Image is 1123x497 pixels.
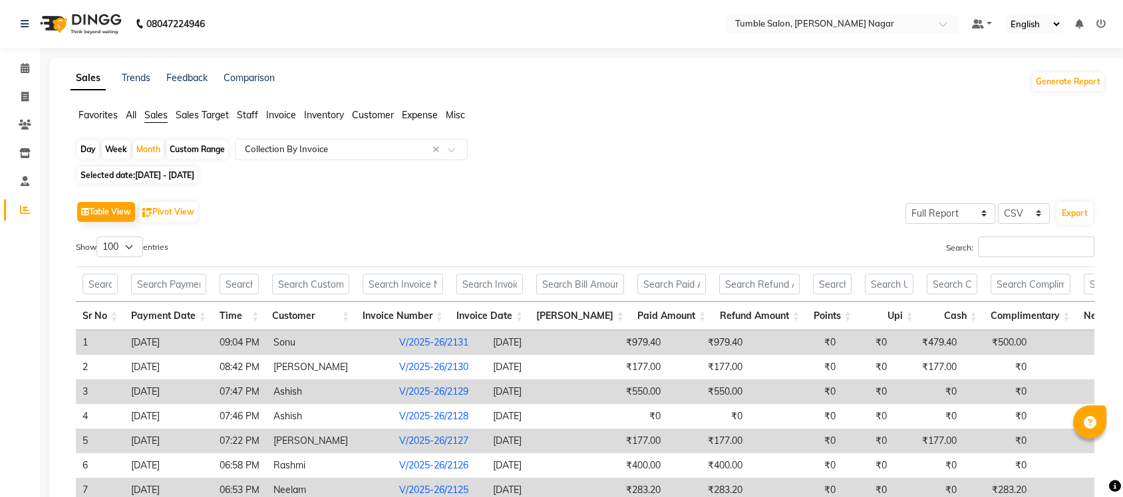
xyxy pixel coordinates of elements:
[352,109,394,121] span: Customer
[399,459,468,471] a: V/2025-26/2126
[566,330,667,355] td: ₹979.40
[536,274,624,294] input: Search Bill Amount
[267,453,393,478] td: Rashmi
[213,379,267,404] td: 07:47 PM
[667,429,749,453] td: ₹177.00
[893,379,963,404] td: ₹0
[432,143,444,157] span: Clear all
[76,453,124,478] td: 6
[566,379,667,404] td: ₹550.00
[1033,72,1104,91] button: Generate Report
[858,302,920,330] th: Upi: activate to sort column ascending
[144,109,168,121] span: Sales
[77,202,135,222] button: Table View
[667,379,749,404] td: ₹550.00
[631,302,713,330] th: Paid Amount: activate to sort column ascending
[399,336,468,348] a: V/2025-26/2131
[486,453,566,478] td: [DATE]
[213,330,267,355] td: 09:04 PM
[76,379,124,404] td: 3
[77,140,99,159] div: Day
[893,404,963,429] td: ₹0
[76,355,124,379] td: 2
[213,453,267,478] td: 06:58 PM
[963,330,1033,355] td: ₹500.00
[920,302,984,330] th: Cash: activate to sort column ascending
[893,429,963,453] td: ₹177.00
[749,330,842,355] td: ₹0
[166,72,208,84] a: Feedback
[1067,444,1110,484] iframe: chat widget
[267,355,393,379] td: [PERSON_NAME]
[667,330,749,355] td: ₹979.40
[213,404,267,429] td: 07:46 PM
[637,274,706,294] input: Search Paid Amount
[566,355,667,379] td: ₹177.00
[124,429,213,453] td: [DATE]
[446,109,465,121] span: Misc
[267,429,393,453] td: [PERSON_NAME]
[842,453,893,478] td: ₹0
[304,109,344,121] span: Inventory
[893,453,963,478] td: ₹0
[124,330,213,355] td: [DATE]
[893,330,963,355] td: ₹479.40
[984,302,1077,330] th: Complimentary: activate to sort column ascending
[124,453,213,478] td: [DATE]
[76,429,124,453] td: 5
[82,274,118,294] input: Search Sr No
[963,379,1033,404] td: ₹0
[667,355,749,379] td: ₹177.00
[963,453,1033,478] td: ₹0
[122,72,150,84] a: Trends
[356,302,450,330] th: Invoice Number: activate to sort column ascending
[131,274,206,294] input: Search Payment Date
[124,302,213,330] th: Payment Date: activate to sort column ascending
[76,302,124,330] th: Sr No: activate to sort column ascending
[34,5,125,43] img: logo
[266,109,296,121] span: Invoice
[399,410,468,422] a: V/2025-26/2128
[749,404,842,429] td: ₹0
[146,5,205,43] b: 08047224946
[102,140,130,159] div: Week
[265,302,356,330] th: Customer: activate to sort column ascending
[749,429,842,453] td: ₹0
[927,274,977,294] input: Search Cash
[139,202,198,222] button: Pivot View
[135,170,194,180] span: [DATE] - [DATE]
[991,274,1070,294] input: Search Complimentary
[749,379,842,404] td: ₹0
[566,404,667,429] td: ₹0
[124,379,213,404] td: [DATE]
[124,404,213,429] td: [DATE]
[267,330,393,355] td: Sonu
[76,330,124,355] td: 1
[272,274,349,294] input: Search Customer
[166,140,228,159] div: Custom Range
[667,404,749,429] td: ₹0
[486,379,566,404] td: [DATE]
[213,355,267,379] td: 08:42 PM
[486,355,566,379] td: [DATE]
[978,237,1094,257] input: Search:
[456,274,523,294] input: Search Invoice Date
[142,208,152,218] img: pivot.png
[220,274,259,294] input: Search Time
[963,404,1033,429] td: ₹0
[566,453,667,478] td: ₹400.00
[267,379,393,404] td: Ashish
[946,237,1094,257] label: Search:
[1056,202,1093,225] button: Export
[450,302,530,330] th: Invoice Date: activate to sort column ascending
[842,404,893,429] td: ₹0
[486,330,566,355] td: [DATE]
[402,109,438,121] span: Expense
[176,109,229,121] span: Sales Target
[813,274,852,294] input: Search Points
[713,302,806,330] th: Refund Amount: activate to sort column ascending
[224,72,275,84] a: Comparison
[79,109,118,121] span: Favorites
[213,429,267,453] td: 07:22 PM
[842,379,893,404] td: ₹0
